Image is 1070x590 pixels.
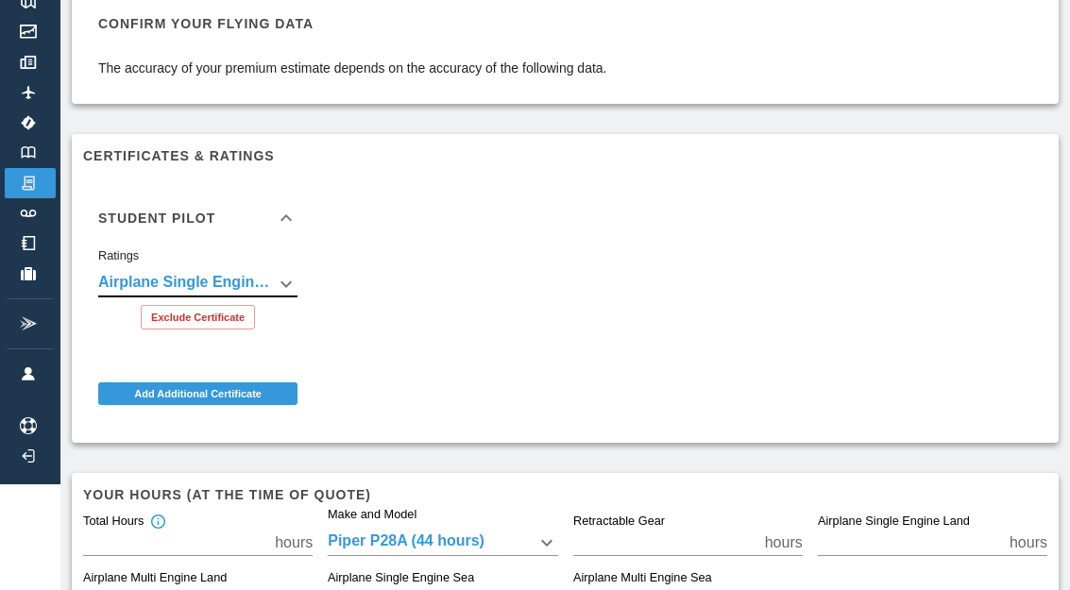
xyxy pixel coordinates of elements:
[149,514,166,531] svg: Total hours in fixed-wing aircraft
[328,570,474,587] label: Airplane Single Engine Sea
[1010,531,1047,554] p: hours
[98,247,139,264] label: Ratings
[83,248,313,345] div: Student Pilot
[83,145,1047,166] h6: Certificates & Ratings
[765,531,803,554] p: hours
[98,13,607,34] h6: Confirm your flying data
[328,506,416,523] label: Make and Model
[328,530,557,556] div: Piper P28A (44 hours)
[83,188,313,248] div: Student Pilot
[275,531,313,554] p: hours
[83,484,1047,505] h6: Your hours (at the time of quote)
[83,514,166,531] div: Total Hours
[818,514,970,531] label: Airplane Single Engine Land
[83,570,227,587] label: Airplane Multi Engine Land
[98,211,215,225] h6: Student Pilot
[98,382,297,405] button: Add Additional Certificate
[141,305,255,329] button: Exclude Certificate
[98,271,297,297] div: Airplane Single Engine Land
[98,59,607,77] p: The accuracy of your premium estimate depends on the accuracy of the following data.
[573,514,665,531] label: Retractable Gear
[573,570,712,587] label: Airplane Multi Engine Sea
